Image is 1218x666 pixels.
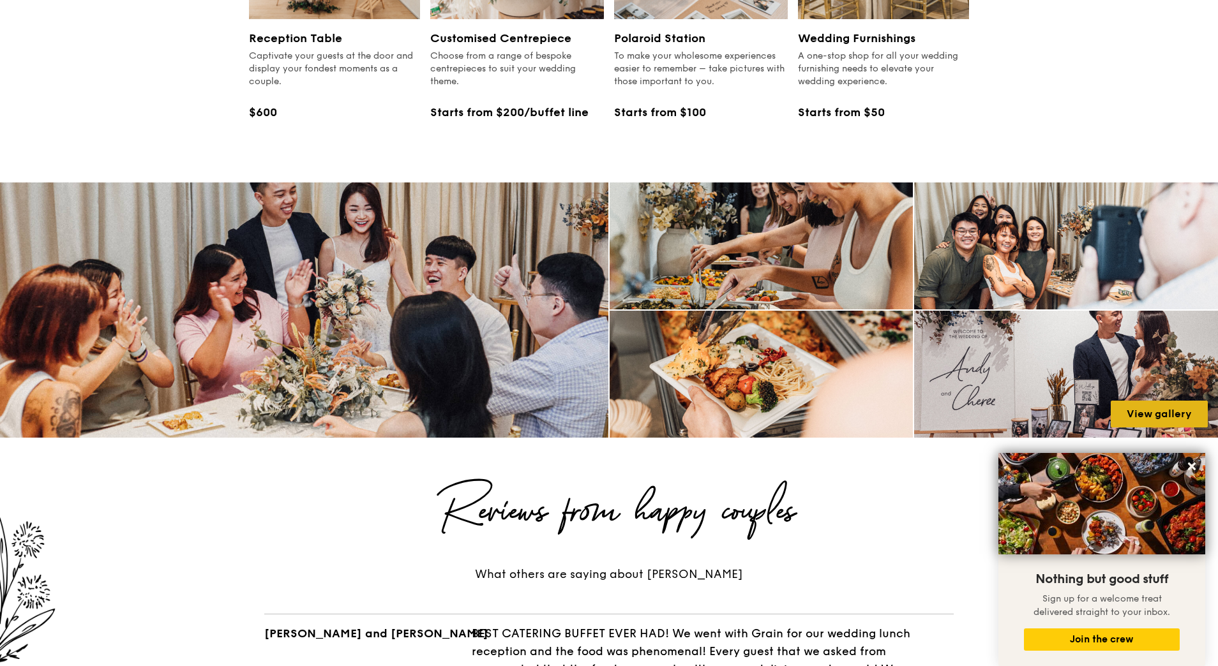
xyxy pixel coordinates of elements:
[614,50,788,88] div: To make your wholesome experiences easier to remember – take pictures with those important to you.
[610,311,913,438] img: gallery-4.a5752c82.jpg
[411,565,807,583] div: What others are saying about [PERSON_NAME]
[1024,628,1180,651] button: Join the crew
[249,29,420,47] h3: Reception Table
[998,453,1205,554] img: DSC07876-Edit02-Large.jpeg
[1035,572,1168,587] span: Nothing but good stuff
[1182,456,1202,477] button: Close
[798,50,969,88] div: A one-stop shop for all your wedding furnishing needs to elevate your wedding experience.
[614,29,788,47] h3: Polaroid Station
[1111,401,1208,427] a: View gallery
[914,182,1218,309] img: gallery-3.f63d686d.jpg
[249,489,969,535] div: Reviews from happy couples
[798,103,969,121] div: Starts from $50
[610,182,913,309] img: gallery-2.eb00a51b.jpg
[614,103,788,121] div: Starts from $100
[430,103,604,121] div: Starts from $200/buffet line
[430,50,604,88] div: Choose from a range of bespoke centrepieces to suit your wedding theme.
[914,311,1218,438] img: gallery-5.c136d8b6.jpg
[798,29,969,47] h3: Wedding Furnishings
[1034,593,1170,618] span: Sign up for a welcome treat delivered straight to your inbox.
[249,50,420,88] div: Captivate your guests at the door and display your fondest moments as a couple.
[430,29,604,47] h3: Customised Centrepiece
[249,103,420,121] div: $600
